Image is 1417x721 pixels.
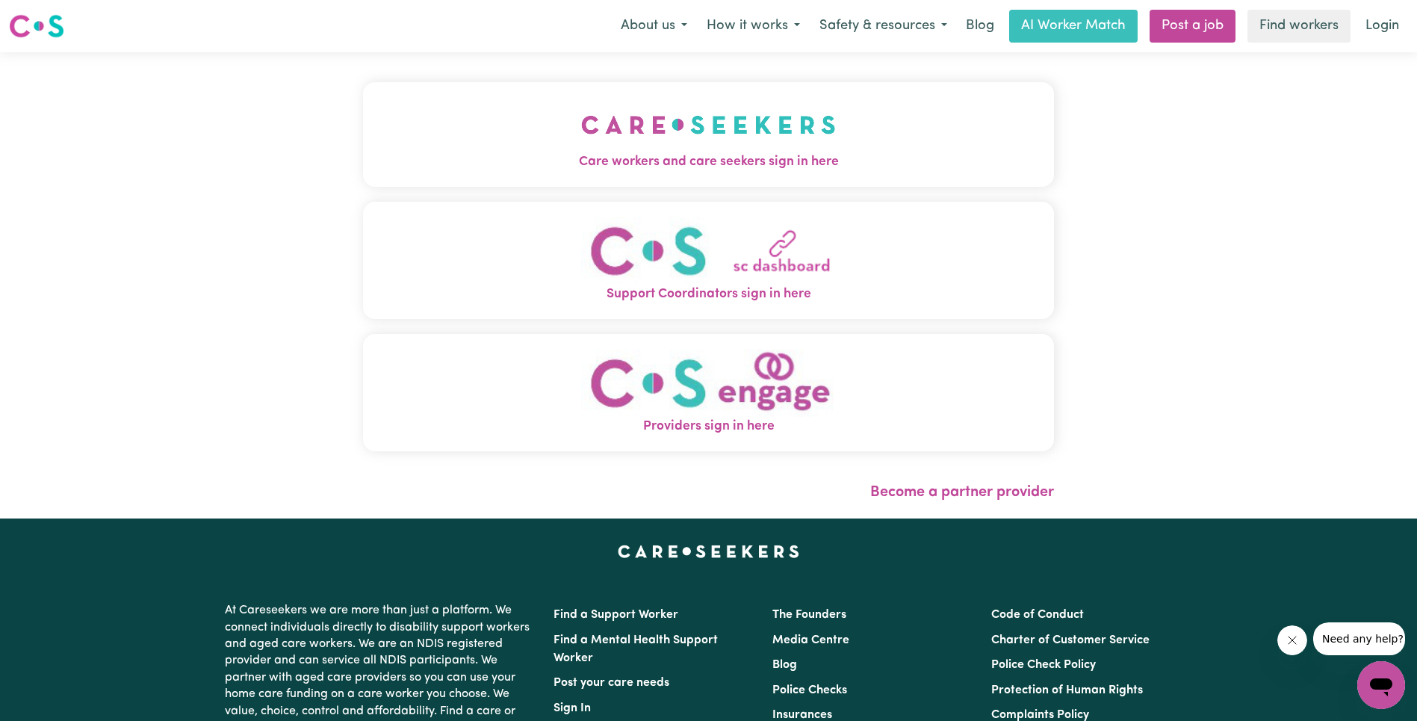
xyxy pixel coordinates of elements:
button: Support Coordinators sign in here [363,202,1054,319]
iframe: Button to launch messaging window [1357,661,1405,709]
a: Police Checks [772,684,847,696]
a: Media Centre [772,634,849,646]
a: Police Check Policy [991,659,1096,671]
iframe: Message from company [1313,622,1405,655]
button: About us [611,10,697,42]
a: Become a partner provider [870,485,1054,500]
a: Protection of Human Rights [991,684,1143,696]
a: Charter of Customer Service [991,634,1150,646]
a: Complaints Policy [991,709,1089,721]
span: Support Coordinators sign in here [363,285,1054,304]
iframe: Close message [1277,625,1307,655]
a: Code of Conduct [991,609,1084,621]
button: How it works [697,10,810,42]
button: Care workers and care seekers sign in here [363,82,1054,187]
a: Blog [772,659,797,671]
a: Blog [957,10,1003,43]
img: Careseekers logo [9,13,64,40]
a: Login [1356,10,1408,43]
a: Post a job [1150,10,1235,43]
a: Post your care needs [554,677,669,689]
a: Sign In [554,702,591,714]
a: The Founders [772,609,846,621]
a: Find a Mental Health Support Worker [554,634,718,664]
a: Careseekers logo [9,9,64,43]
a: AI Worker Match [1009,10,1138,43]
a: Insurances [772,709,832,721]
a: Find a Support Worker [554,609,678,621]
button: Safety & resources [810,10,957,42]
span: Providers sign in here [363,417,1054,436]
a: Careseekers home page [618,545,799,557]
button: Providers sign in here [363,334,1054,451]
a: Find workers [1247,10,1351,43]
span: Care workers and care seekers sign in here [363,152,1054,172]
